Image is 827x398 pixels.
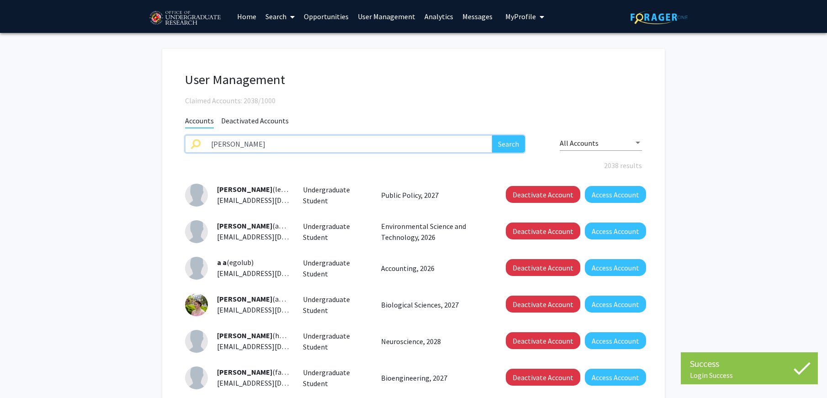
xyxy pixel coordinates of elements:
p: Biological Sciences, 2027 [381,299,485,310]
img: Profile Picture [185,293,208,316]
div: Claimed Accounts: 2038/1000 [185,95,642,106]
span: [EMAIL_ADDRESS][DOMAIN_NAME] [217,269,329,278]
button: Deactivate Account [506,296,580,313]
span: [EMAIL_ADDRESS][DOMAIN_NAME] [217,305,329,314]
span: All Accounts [560,138,599,148]
button: Access Account [585,186,646,203]
span: [EMAIL_ADDRESS][DOMAIN_NAME] [217,378,329,387]
span: (habbas) [217,331,300,340]
span: [PERSON_NAME] [217,221,272,230]
p: Bioengineering, 2027 [381,372,485,383]
div: Undergraduate Student [296,330,375,352]
span: a a [217,258,227,267]
div: Undergraduate Student [296,367,375,389]
img: University of Maryland Logo [146,7,223,30]
button: Access Account [585,332,646,349]
span: [PERSON_NAME] [217,185,272,194]
img: ForagerOne Logo [631,10,688,24]
span: My Profile [505,12,536,21]
span: (egolub) [217,258,254,267]
div: Login Success [690,371,809,380]
span: (aswei) [217,221,295,230]
a: Analytics [420,0,458,32]
button: Access Account [585,223,646,239]
a: Messages [458,0,497,32]
button: Access Account [585,259,646,276]
span: (fabdrabo) [217,367,306,377]
div: 2038 results [178,160,649,171]
button: Deactivate Account [506,369,580,386]
img: Profile Picture [185,184,208,207]
input: Search name, email, or institution ID to access an account and make admin changes. [206,135,492,153]
a: Search [261,0,299,32]
a: Opportunities [299,0,353,32]
span: (lessilfi) [217,185,298,194]
div: Undergraduate Student [296,221,375,243]
button: Deactivate Account [506,332,580,349]
p: Environmental Science and Technology, 2026 [381,221,485,243]
img: Profile Picture [185,366,208,389]
div: Undergraduate Student [296,294,375,316]
span: [EMAIL_ADDRESS][DOMAIN_NAME] [217,342,329,351]
span: Accounts [185,116,214,128]
span: [PERSON_NAME] [217,294,272,303]
img: Profile Picture [185,330,208,353]
p: Neuroscience, 2028 [381,336,485,347]
button: Access Account [585,296,646,313]
span: [EMAIL_ADDRESS][DOMAIN_NAME] [217,232,329,241]
button: Deactivate Account [506,259,580,276]
iframe: Chat [7,357,39,391]
span: [PERSON_NAME] [217,331,272,340]
p: Public Policy, 2027 [381,190,485,201]
button: Access Account [585,369,646,386]
button: Deactivate Account [506,186,580,203]
button: Deactivate Account [506,223,580,239]
p: Accounting, 2026 [381,263,485,274]
span: [PERSON_NAME] [217,367,272,377]
h1: User Management [185,72,642,88]
img: Profile Picture [185,220,208,243]
a: User Management [353,0,420,32]
img: Profile Picture [185,257,208,280]
div: Success [690,357,809,371]
span: [EMAIL_ADDRESS][DOMAIN_NAME] [217,196,329,205]
span: Deactivated Accounts [221,116,289,127]
span: (aaaron1) [217,294,303,303]
button: Search [492,135,525,153]
div: Undergraduate Student [296,257,375,279]
a: Home [233,0,261,32]
div: Undergraduate Student [296,184,375,206]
